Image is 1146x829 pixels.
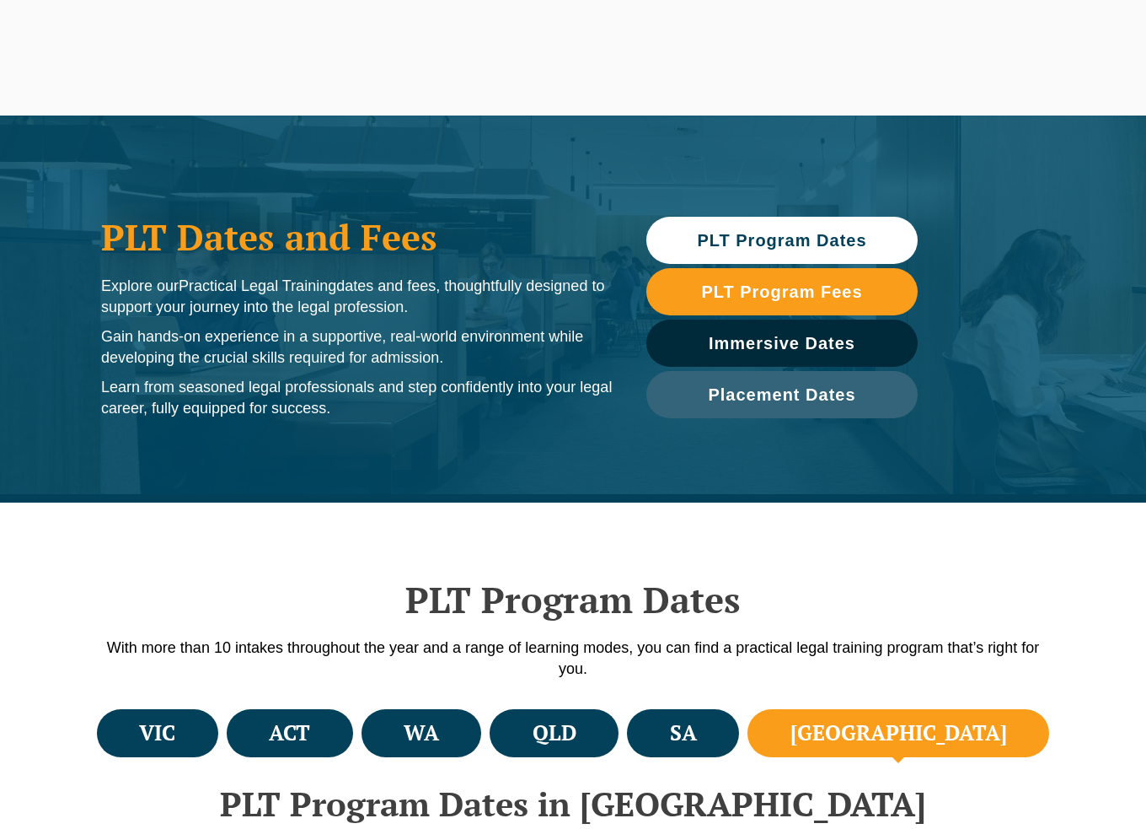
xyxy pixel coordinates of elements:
h2: PLT Program Dates [93,579,1053,621]
a: Immersive Dates [646,320,918,367]
span: Placement Dates [708,386,855,403]
p: With more than 10 intakes throughout the year and a range of learning modes, you can find a pract... [93,638,1053,680]
h4: ACT [269,719,310,747]
h4: WA [404,719,439,747]
span: Practical Legal Training [179,277,336,294]
span: Immersive Dates [709,335,855,352]
p: Learn from seasoned legal professionals and step confidently into your legal career, fully equipp... [101,377,613,419]
h4: [GEOGRAPHIC_DATA] [790,719,1007,747]
span: PLT Program Fees [701,283,862,300]
span: PLT Program Dates [697,232,866,249]
h2: PLT Program Dates in [GEOGRAPHIC_DATA] [93,785,1053,822]
a: Placement Dates [646,371,918,418]
h4: VIC [139,719,175,747]
a: PLT Program Fees [646,268,918,315]
a: PLT Program Dates [646,217,918,264]
p: Explore our dates and fees, thoughtfully designed to support your journey into the legal profession. [101,276,613,318]
h1: PLT Dates and Fees [101,216,613,258]
h4: QLD [533,719,576,747]
h4: SA [670,719,697,747]
p: Gain hands-on experience in a supportive, real-world environment while developing the crucial ski... [101,326,613,369]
